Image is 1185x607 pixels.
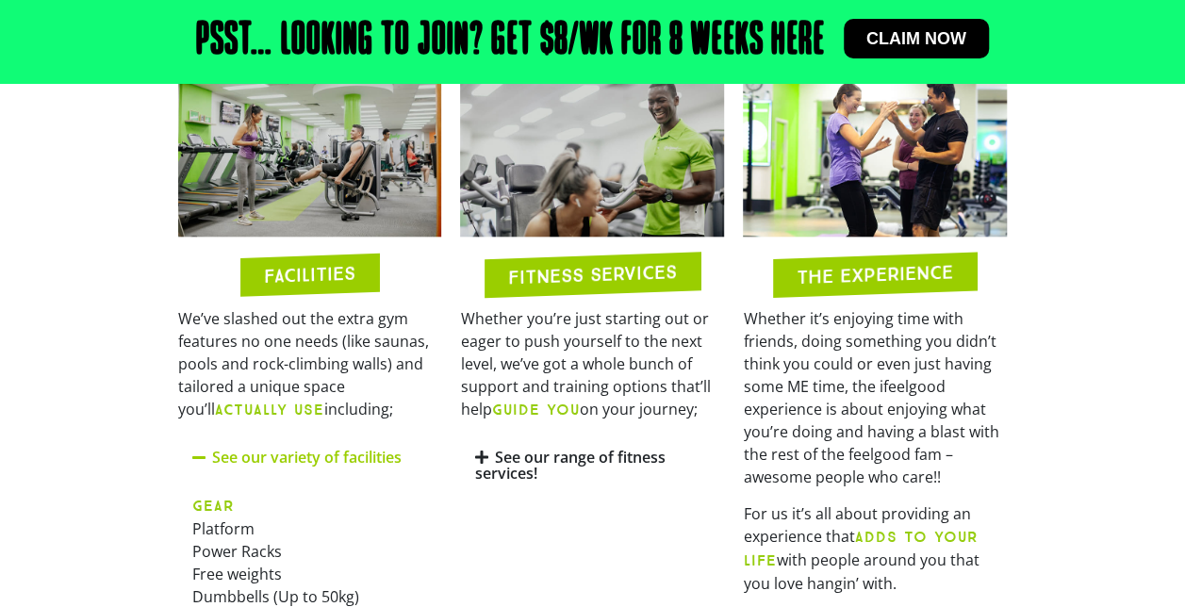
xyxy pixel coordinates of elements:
[196,19,825,64] h2: Psst… Looking to join? Get $8/wk for 8 weeks here
[460,435,724,496] div: See our range of fitness services!
[743,307,1007,488] p: Whether it’s enjoying time with friends, doing something you didn’t think you could or even just ...
[212,447,402,468] a: See our variety of facilities
[743,528,978,569] b: ADDS TO YOUR LIFE
[264,264,355,286] h2: FACILITIES
[178,435,442,480] div: See our variety of facilities
[178,307,442,421] p: We’ve slashed out the extra gym features no one needs (like saunas, pools and rock-climbing walls...
[797,263,953,287] h2: THE EXPERIENCE
[844,19,989,58] a: Claim now
[866,30,966,47] span: Claim now
[192,497,235,515] strong: GEAR
[460,307,724,421] p: Whether you’re just starting out or eager to push yourself to the next level, we’ve got a whole b...
[491,401,579,418] b: GUIDE YOU
[508,262,677,287] h2: FITNESS SERVICES
[474,447,665,484] a: See our range of fitness services!
[743,502,1007,595] p: For us it’s all about providing an experience that with people around you that you love hangin’ w...
[215,401,324,418] b: ACTUALLY USE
